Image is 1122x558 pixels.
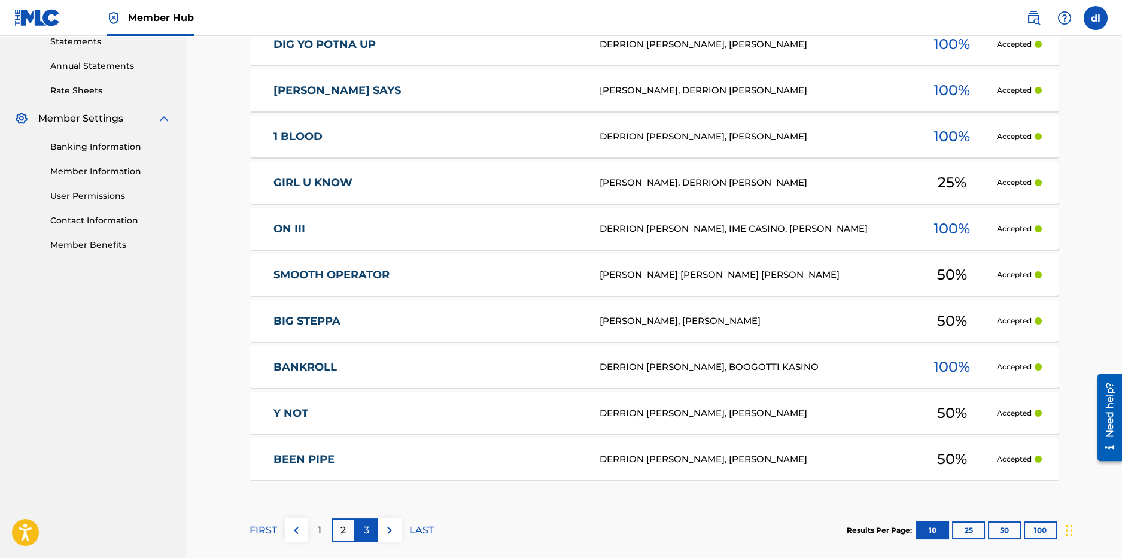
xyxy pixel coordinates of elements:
[273,407,583,420] a: Y NOT
[600,222,907,236] div: DERRION [PERSON_NAME], IME CASINO, [PERSON_NAME]
[107,11,121,25] img: Top Rightsholder
[1084,6,1108,30] div: User Menu
[936,310,966,332] span: 50 %
[996,362,1031,372] p: Accepted
[1021,6,1045,30] a: Public Search
[936,264,966,286] span: 50 %
[50,239,171,251] a: Member Benefits
[600,38,907,51] div: DERRION [PERSON_NAME], [PERSON_NAME]
[600,176,907,190] div: [PERSON_NAME], DERRION [PERSON_NAME]
[600,407,907,420] div: DERRION [PERSON_NAME], [PERSON_NAME]
[847,525,915,536] p: Results Per Page:
[600,130,907,144] div: DERRION [PERSON_NAME], [PERSON_NAME]
[934,34,970,55] span: 100 %
[934,80,970,101] span: 100 %
[934,218,970,239] span: 100 %
[936,402,966,424] span: 50 %
[273,130,583,144] a: 1 BLOOD
[50,60,171,72] a: Annual Statements
[996,316,1031,326] p: Accepted
[50,165,171,178] a: Member Information
[996,85,1031,96] p: Accepted
[952,521,985,539] button: 25
[1057,11,1072,25] img: help
[382,523,397,538] img: right
[50,141,171,153] a: Banking Information
[273,453,583,466] a: BEEN PIPE
[996,408,1031,418] p: Accepted
[916,521,949,539] button: 10
[934,356,970,378] span: 100 %
[340,523,346,538] p: 2
[273,268,583,282] a: SMOOTH OPERATOR
[996,39,1031,50] p: Accepted
[996,131,1031,142] p: Accepted
[273,360,583,374] a: BANKROLL
[273,84,583,98] a: [PERSON_NAME] SAYS
[936,448,966,470] span: 50 %
[1066,512,1073,548] div: Drag
[50,190,171,202] a: User Permissions
[273,176,583,190] a: GIRL U KNOW
[600,453,907,466] div: DERRION [PERSON_NAME], [PERSON_NAME]
[318,523,321,538] p: 1
[996,177,1031,188] p: Accepted
[289,523,303,538] img: left
[600,84,907,98] div: [PERSON_NAME], DERRION [PERSON_NAME]
[1062,501,1122,558] iframe: Chat Widget
[600,360,907,374] div: DERRION [PERSON_NAME], BOOGOTTI KASINO
[38,111,123,126] span: Member Settings
[157,111,171,126] img: expand
[1026,11,1041,25] img: search
[50,214,171,227] a: Contact Information
[934,126,970,147] span: 100 %
[50,84,171,97] a: Rate Sheets
[250,523,277,538] p: FIRST
[409,523,434,538] p: LAST
[273,314,583,328] a: BIG STEPPA
[996,269,1031,280] p: Accepted
[996,223,1031,234] p: Accepted
[273,38,583,51] a: DIG YO POTNA UP
[996,454,1031,465] p: Accepted
[600,268,907,282] div: [PERSON_NAME] [PERSON_NAME] [PERSON_NAME]
[1024,521,1057,539] button: 100
[937,172,966,193] span: 25 %
[128,11,194,25] span: Member Hub
[1053,6,1077,30] div: Help
[50,35,171,48] a: Statements
[364,523,369,538] p: 3
[600,314,907,328] div: [PERSON_NAME], [PERSON_NAME]
[14,9,60,26] img: MLC Logo
[1088,369,1122,465] iframe: Resource Center
[273,222,583,236] a: ON III
[988,521,1021,539] button: 50
[14,111,29,126] img: Member Settings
